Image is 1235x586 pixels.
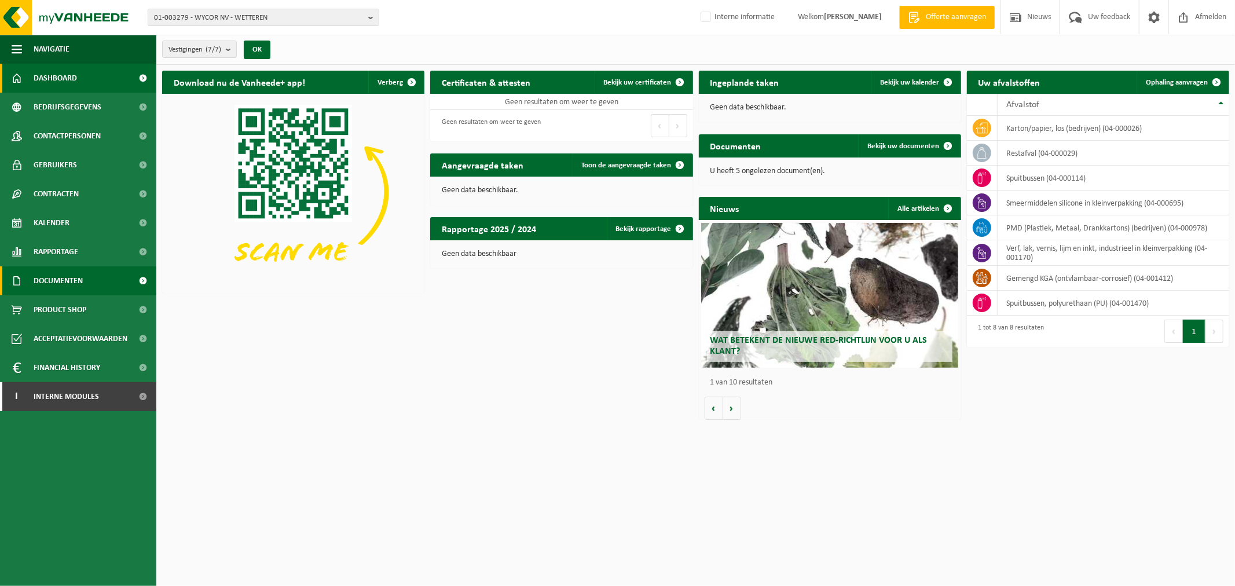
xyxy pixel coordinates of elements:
p: Geen data beschikbaar. [710,104,950,112]
span: Acceptatievoorwaarden [34,324,127,353]
button: Next [1205,320,1223,343]
td: verf, lak, vernis, lijm en inkt, industrieel in kleinverpakking (04-001170) [998,240,1229,266]
h2: Rapportage 2025 / 2024 [430,217,548,240]
h2: Ingeplande taken [699,71,791,93]
span: I [12,382,22,411]
td: restafval (04-000029) [998,141,1229,166]
span: Offerte aanvragen [923,12,989,23]
h2: Certificaten & attesten [430,71,542,93]
p: U heeft 5 ongelezen document(en). [710,167,950,175]
td: PMD (Plastiek, Metaal, Drankkartons) (bedrijven) (04-000978) [998,215,1229,240]
a: Bekijk uw kalender [871,71,960,94]
span: Bedrijfsgegevens [34,93,101,122]
button: Verberg [368,71,423,94]
td: spuitbussen (04-000114) [998,166,1229,191]
a: Ophaling aanvragen [1137,71,1228,94]
span: Contactpersonen [34,122,101,151]
a: Bekijk rapportage [607,217,692,240]
p: 1 van 10 resultaten [710,379,955,387]
a: Wat betekent de nieuwe RED-richtlijn voor u als klant? [701,223,958,368]
span: Wat betekent de nieuwe RED-richtlijn voor u als klant? [710,336,927,356]
td: spuitbussen, polyurethaan (PU) (04-001470) [998,291,1229,316]
span: Documenten [34,266,83,295]
span: Ophaling aanvragen [1146,79,1208,86]
span: Interne modules [34,382,99,411]
div: Geen resultaten om weer te geven [436,113,541,138]
button: Vestigingen(7/7) [162,41,237,58]
h2: Documenten [699,134,773,157]
td: karton/papier, los (bedrijven) (04-000026) [998,116,1229,141]
h2: Uw afvalstoffen [967,71,1052,93]
strong: [PERSON_NAME] [824,13,882,21]
td: gemengd KGA (ontvlambaar-corrosief) (04-001412) [998,266,1229,291]
button: 1 [1183,320,1205,343]
button: Volgende [723,397,741,420]
h2: Download nu de Vanheede+ app! [162,71,317,93]
button: Vorige [705,397,723,420]
button: Previous [1164,320,1183,343]
h2: Nieuws [699,197,751,219]
div: 1 tot 8 van 8 resultaten [973,318,1045,344]
span: 01-003279 - WYCOR NV - WETTEREN [154,9,364,27]
p: Geen data beschikbaar. [442,186,681,195]
span: Navigatie [34,35,69,64]
button: OK [244,41,270,59]
p: Geen data beschikbaar [442,250,681,258]
button: Previous [651,114,669,137]
button: 01-003279 - WYCOR NV - WETTEREN [148,9,379,26]
span: Bekijk uw certificaten [604,79,672,86]
a: Bekijk uw documenten [858,134,960,158]
span: Gebruikers [34,151,77,180]
td: Geen resultaten om weer te geven [430,94,692,110]
a: Bekijk uw certificaten [595,71,692,94]
button: Next [669,114,687,137]
span: Bekijk uw kalender [880,79,940,86]
span: Financial History [34,353,100,382]
span: Dashboard [34,64,77,93]
span: Contracten [34,180,79,208]
span: Product Shop [34,295,86,324]
count: (7/7) [206,46,221,53]
td: smeermiddelen silicone in kleinverpakking (04-000695) [998,191,1229,215]
label: Interne informatie [698,9,775,26]
span: Bekijk uw documenten [867,142,940,150]
a: Offerte aanvragen [899,6,995,29]
span: Rapportage [34,237,78,266]
span: Kalender [34,208,69,237]
h2: Aangevraagde taken [430,153,535,176]
span: Verberg [378,79,403,86]
a: Alle artikelen [888,197,960,220]
a: Toon de aangevraagde taken [573,153,692,177]
img: Download de VHEPlus App [162,94,424,291]
span: Vestigingen [168,41,221,58]
span: Afvalstof [1006,100,1039,109]
span: Toon de aangevraagde taken [582,162,672,169]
